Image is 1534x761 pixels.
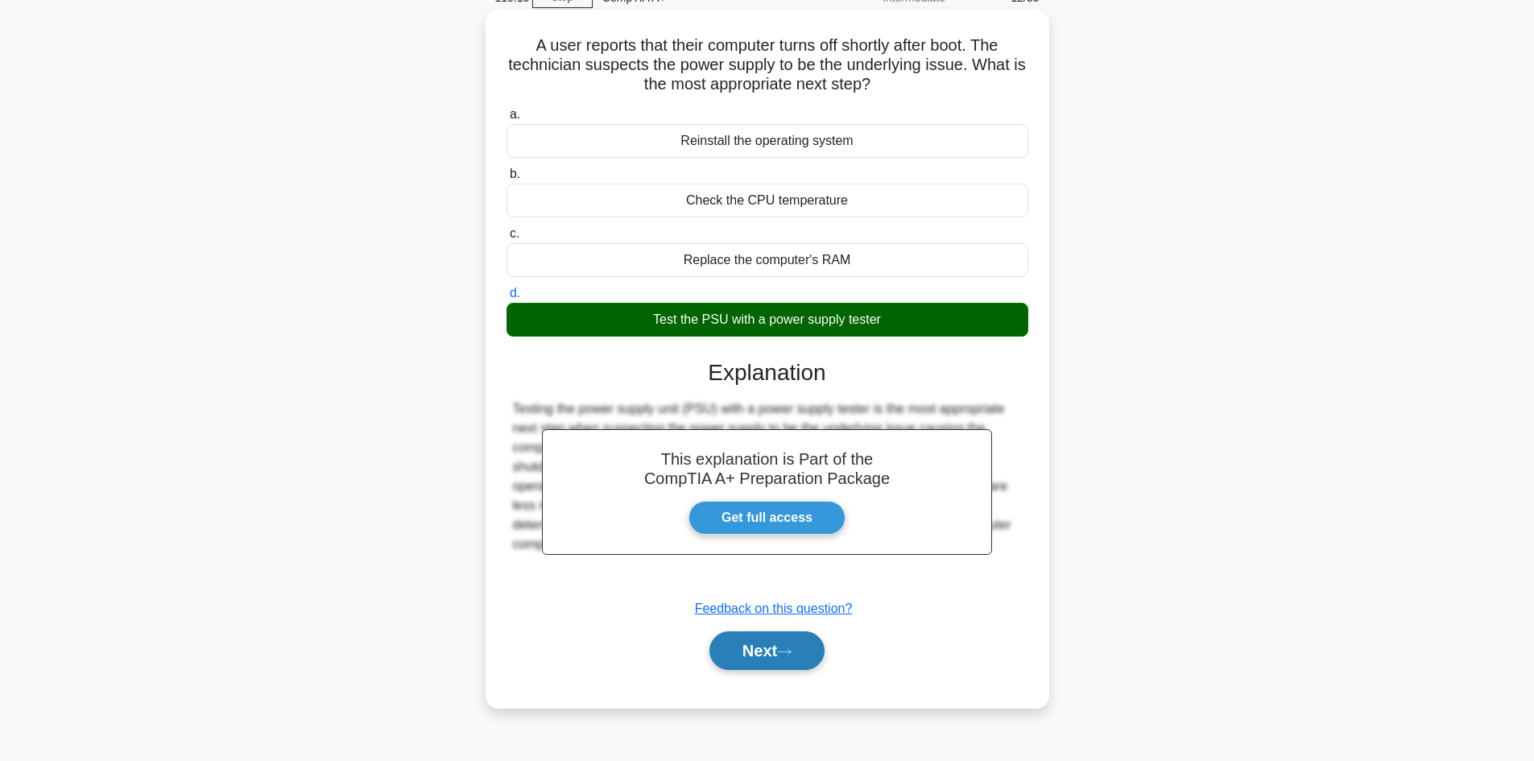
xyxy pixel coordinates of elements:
div: Testing the power supply unit (PSU) with a power supply tester is the most appropriate next step ... [513,399,1022,554]
span: c. [510,226,519,240]
span: a. [510,107,520,121]
div: Replace the computer's RAM [507,243,1028,277]
a: Feedback on this question? [695,602,853,615]
div: Check the CPU temperature [507,184,1028,217]
span: b. [510,167,520,180]
a: Get full access [688,501,846,535]
div: Test the PSU with a power supply tester [507,303,1028,337]
div: Reinstall the operating system [507,124,1028,158]
span: d. [510,286,520,300]
h5: A user reports that their computer turns off shortly after boot. The technician suspects the powe... [505,35,1030,95]
button: Next [709,631,825,670]
h3: Explanation [516,359,1019,387]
